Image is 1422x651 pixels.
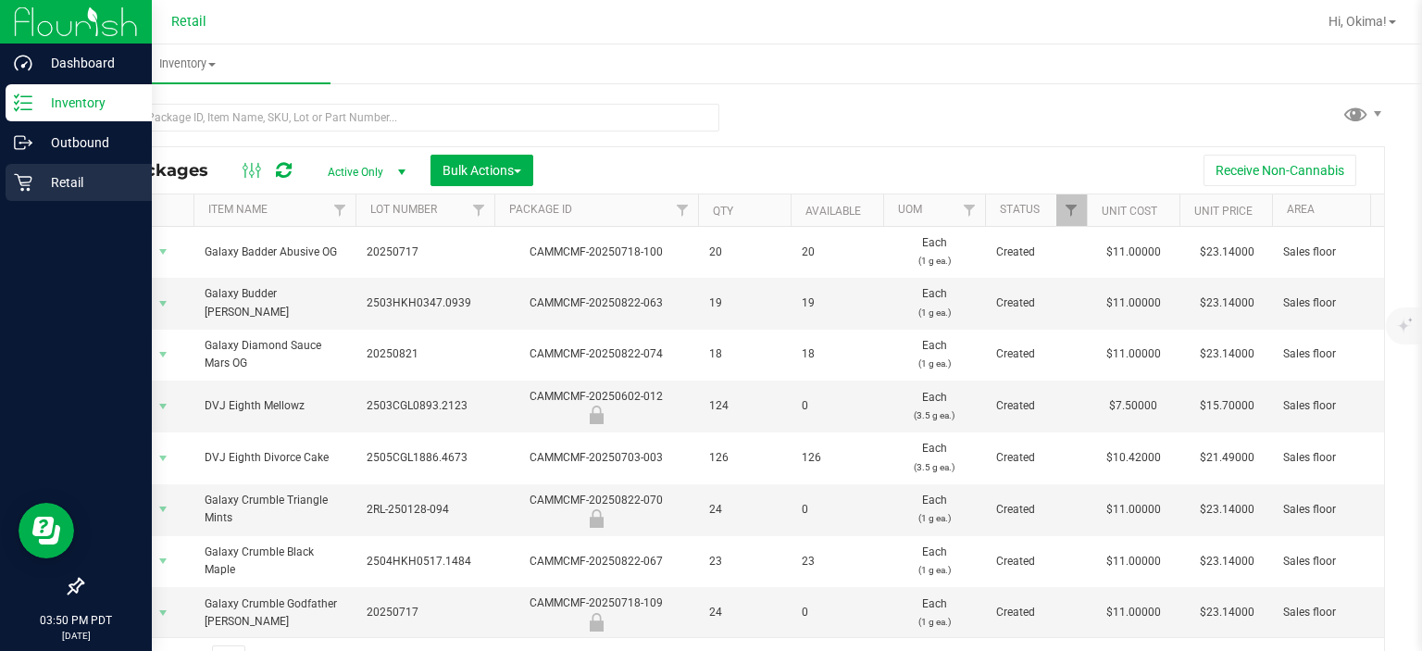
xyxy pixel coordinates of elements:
span: 2505CGL1886.4673 [367,449,483,467]
span: Each [894,389,974,424]
span: 20250717 [367,244,483,261]
div: CAMMCMF-20250718-109 [492,595,701,631]
span: 2504HKH0517.1484 [367,553,483,570]
a: UOM [898,203,922,216]
td: $10.42000 [1087,432,1179,483]
span: 23 [709,553,780,570]
a: Available [805,205,861,218]
span: Each [894,544,974,579]
td: $11.00000 [1087,587,1179,639]
p: (3.5 g ea.) [894,407,974,424]
span: select [152,239,175,265]
span: select [152,496,175,522]
span: Created [996,294,1076,312]
p: (1 g ea.) [894,613,974,631]
span: Galaxy Crumble Godfather [PERSON_NAME] [205,595,344,631]
span: Hi, Okima! [1328,14,1387,29]
span: Each [894,285,974,320]
span: Sales floor [1283,397,1400,415]
span: 18 [709,345,780,363]
div: CAMMCMF-20250822-067 [492,553,701,570]
span: Each [894,440,974,475]
span: select [152,394,175,419]
span: select [152,600,175,626]
span: 126 [802,449,872,467]
p: (3.5 g ea.) [894,458,974,476]
p: (1 g ea.) [894,561,974,579]
span: Galaxy Crumble Triangle Mints [205,492,344,527]
span: Galaxy Badder Abusive OG [205,244,344,261]
a: Status [1000,203,1040,216]
a: Qty [713,205,733,218]
span: 2503CGL0893.2123 [367,397,483,415]
button: Bulk Actions [430,155,533,186]
span: DVJ Eighth Mellowz [205,397,344,415]
a: Filter [667,194,698,226]
td: $11.00000 [1087,484,1179,536]
span: Sales floor [1283,449,1400,467]
inline-svg: Retail [14,173,32,192]
span: Each [894,492,974,527]
span: 0 [802,397,872,415]
span: 24 [709,604,780,621]
a: Unit Price [1194,205,1253,218]
span: DVJ Eighth Divorce Cake [205,449,344,467]
span: Sales floor [1283,244,1400,261]
span: Each [894,595,974,631]
p: Outbound [32,131,143,154]
p: (1 g ea.) [894,252,974,269]
a: Unit Cost [1102,205,1157,218]
a: Filter [1056,194,1087,226]
p: (1 g ea.) [894,509,974,527]
span: Each [894,337,974,372]
span: 2RL-250128-094 [367,501,483,519]
p: 03:50 PM PDT [8,612,143,629]
div: CAMMCMF-20250822-070 [492,492,701,528]
span: Created [996,244,1076,261]
span: $23.14000 [1191,548,1264,575]
span: Galaxy Budder [PERSON_NAME] [205,285,344,320]
span: 20250717 [367,604,483,621]
a: Package ID [509,203,572,216]
div: CAMMCMF-20250822-063 [492,294,701,312]
p: Inventory [32,92,143,114]
td: $11.00000 [1087,227,1179,278]
div: CAMMCMF-20250703-003 [492,449,701,467]
span: $23.14000 [1191,599,1264,626]
span: $23.14000 [1191,341,1264,368]
td: $11.00000 [1087,278,1179,329]
div: CAMMCMF-20250718-100 [492,244,701,261]
span: 2503HKH0347.0939 [367,294,483,312]
span: 19 [802,294,872,312]
span: $23.14000 [1191,239,1264,266]
span: Created [996,345,1076,363]
a: Filter [954,194,985,226]
span: 19 [709,294,780,312]
span: Galaxy Diamond Sauce Mars OG [205,337,344,372]
span: $21.49000 [1191,444,1264,471]
span: 24 [709,501,780,519]
a: Filter [325,194,355,226]
span: 0 [802,604,872,621]
span: 0 [802,501,872,519]
span: select [152,445,175,471]
span: 124 [709,397,780,415]
span: Galaxy Crumble Black Maple [205,544,344,579]
span: 126 [709,449,780,467]
p: Retail [32,171,143,194]
span: 20250821 [367,345,483,363]
button: Receive Non-Cannabis [1204,155,1356,186]
span: 20 [802,244,872,261]
inline-svg: Outbound [14,133,32,152]
a: Filter [464,194,494,226]
p: (1 g ea.) [894,304,974,321]
span: 18 [802,345,872,363]
span: select [152,342,175,368]
a: Area [1287,203,1315,216]
span: Sales floor [1283,294,1400,312]
div: CAMMCMF-20250602-012 [492,388,701,424]
span: Created [996,553,1076,570]
span: Sales floor [1283,553,1400,570]
div: Newly Received [492,509,701,528]
span: Each [894,234,974,269]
